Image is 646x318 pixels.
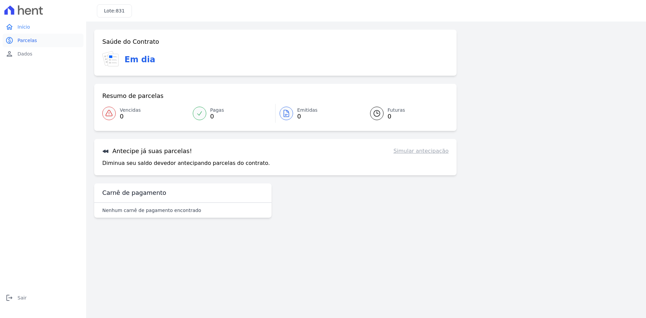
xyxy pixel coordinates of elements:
p: Nenhum carnê de pagamento encontrado [102,207,201,214]
h3: Resumo de parcelas [102,92,164,100]
h3: Lote: [104,7,125,14]
span: Vencidas [120,107,141,114]
h3: Carnê de pagamento [102,189,166,197]
a: Pagas 0 [189,104,276,123]
a: Vencidas 0 [102,104,189,123]
span: 0 [297,114,318,119]
a: Emitidas 0 [276,104,362,123]
a: Futuras 0 [362,104,449,123]
a: logoutSair [3,291,83,305]
i: logout [5,294,13,302]
i: person [5,50,13,58]
a: personDados [3,47,83,61]
h3: Em dia [124,54,155,66]
span: Início [17,24,30,30]
span: 831 [116,8,125,13]
h3: Saúde do Contrato [102,38,159,46]
i: home [5,23,13,31]
span: 0 [120,114,141,119]
span: Parcelas [17,37,37,44]
i: paid [5,36,13,44]
span: Dados [17,50,32,57]
a: paidParcelas [3,34,83,47]
p: Diminua seu saldo devedor antecipando parcelas do contrato. [102,159,270,167]
span: 0 [210,114,224,119]
a: homeInício [3,20,83,34]
span: Sair [17,294,27,301]
span: Emitidas [297,107,318,114]
span: 0 [388,114,405,119]
span: Futuras [388,107,405,114]
span: Pagas [210,107,224,114]
a: Simular antecipação [393,147,448,155]
h3: Antecipe já suas parcelas! [102,147,192,155]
